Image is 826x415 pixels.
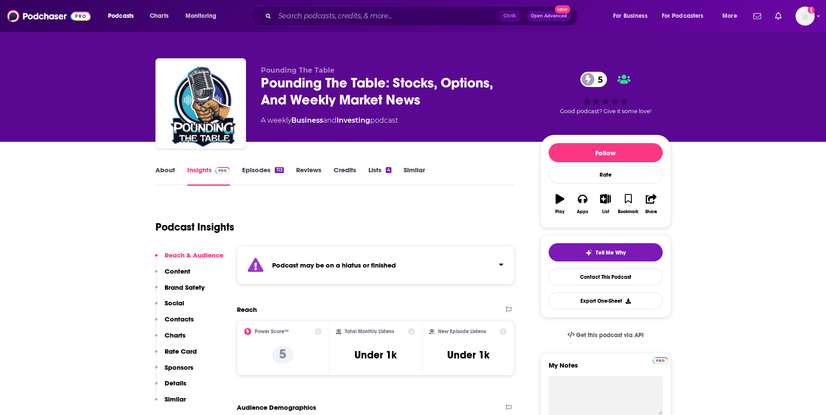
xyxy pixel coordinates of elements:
input: Search podcasts, credits, & more... [275,9,499,23]
label: My Notes [549,361,663,376]
section: Click to expand status details [237,246,515,284]
button: Apps [571,188,594,220]
a: Episodes113 [242,166,283,186]
span: Open Advanced [531,14,567,18]
h2: Total Monthly Listens [345,328,394,335]
a: Similar [404,166,425,186]
p: Similar [165,395,186,403]
a: Reviews [296,166,321,186]
a: Charts [144,9,174,23]
a: Investing [337,116,370,124]
a: Credits [334,166,356,186]
img: User Profile [796,7,815,26]
button: Share [640,188,662,220]
button: Rate Card [155,347,197,363]
button: Similar [155,395,186,411]
button: Contacts [155,315,194,331]
button: Social [155,299,184,315]
a: Show notifications dropdown [750,9,765,23]
button: open menu [656,9,716,23]
a: Show notifications dropdown [772,9,785,23]
p: Reach & Audience [165,251,223,259]
p: 5 [272,346,293,364]
a: 5 [580,72,607,87]
button: Reach & Audience [155,251,223,267]
p: Social [165,299,184,307]
button: Export One-Sheet [549,292,663,309]
a: Contact This Podcast [549,268,663,285]
p: Charts [165,331,185,339]
button: List [594,188,617,220]
span: Charts [150,10,169,22]
div: Bookmark [618,209,638,214]
button: open menu [179,9,228,23]
span: For Podcasters [662,10,704,22]
a: Get this podcast via API [560,325,651,346]
span: Logged in as nshort92 [796,7,815,26]
div: Rate [549,166,663,184]
img: Podchaser Pro [215,167,230,174]
h3: Under 1k [447,348,489,361]
p: Sponsors [165,363,193,371]
h3: Under 1k [354,348,397,361]
div: A weekly podcast [261,115,398,126]
a: Pro website [653,356,668,364]
span: Pounding The Table [261,66,334,74]
span: 5 [589,72,607,87]
h2: Reach [237,305,257,314]
span: Podcasts [108,10,134,22]
button: Content [155,267,190,283]
a: Lists4 [368,166,391,186]
strong: Podcast may be on a hiatus or finished [272,261,396,269]
button: Show profile menu [796,7,815,26]
button: Play [549,188,571,220]
h2: New Episode Listens [438,328,486,335]
img: Podchaser - Follow, Share and Rate Podcasts [7,8,91,24]
span: For Business [613,10,647,22]
div: 4 [386,167,391,173]
button: tell me why sparkleTell Me Why [549,243,663,261]
span: Ctrl K [499,10,520,22]
button: Open AdvancedNew [527,11,571,21]
p: Contacts [165,315,194,323]
button: open menu [716,9,748,23]
span: Monitoring [185,10,216,22]
span: Good podcast? Give it some love! [560,108,651,114]
a: InsightsPodchaser Pro [187,166,230,186]
div: 113 [275,167,283,173]
button: Brand Safety [155,283,205,299]
button: Sponsors [155,363,193,379]
span: Get this podcast via API [576,331,644,339]
svg: Add a profile image [808,7,815,13]
img: Pounding The Table: Stocks, Options, And Weekly Market News [157,60,244,147]
h1: Podcast Insights [155,221,234,234]
h2: Power Score™ [255,328,289,335]
div: Apps [577,209,588,214]
div: Search podcasts, credits, & more... [259,6,587,26]
button: Charts [155,331,185,347]
p: Content [165,267,190,275]
a: About [155,166,175,186]
span: More [722,10,737,22]
div: Share [645,209,657,214]
div: Play [555,209,564,214]
p: Rate Card [165,347,197,355]
button: Details [155,379,186,395]
p: Brand Safety [165,283,205,291]
span: Tell Me Why [596,249,626,256]
img: tell me why sparkle [585,249,592,256]
button: open menu [102,9,145,23]
button: Follow [549,143,663,162]
span: and [323,116,337,124]
div: List [602,209,609,214]
div: 5Good podcast? Give it some love! [540,66,671,120]
h2: Audience Demographics [237,403,316,412]
button: Bookmark [617,188,640,220]
span: New [555,5,570,13]
a: Business [291,116,323,124]
img: Podchaser Pro [653,357,668,364]
button: open menu [607,9,658,23]
p: Details [165,379,186,387]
